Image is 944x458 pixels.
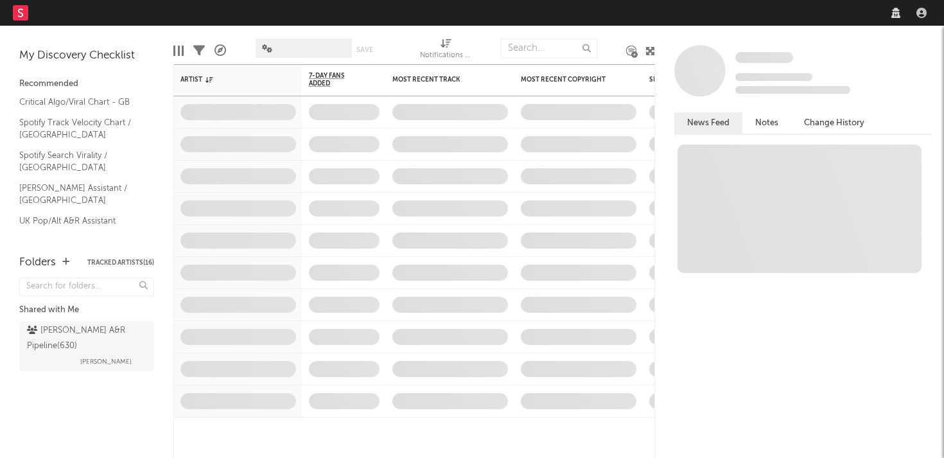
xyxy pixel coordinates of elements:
[19,277,154,296] input: Search for folders...
[193,32,205,69] div: Filters
[19,214,141,228] a: UK Pop/Alt A&R Assistant
[19,116,141,142] a: Spotify Track Velocity Chart / [GEOGRAPHIC_DATA]
[735,86,850,94] span: 0 fans last week
[356,46,373,53] button: Save
[87,260,154,266] button: Tracked Artists(16)
[173,32,184,69] div: Edit Columns
[735,51,793,64] a: Some Artist
[674,112,742,134] button: News Feed
[420,48,471,64] div: Notifications (Artist)
[735,73,812,81] span: Tracking Since: [DATE]
[309,72,360,87] span: 7-Day Fans Added
[521,76,617,84] div: Most Recent Copyright
[27,323,143,354] div: [PERSON_NAME] A&R Pipeline ( 630 )
[19,95,141,109] a: Critical Algo/Viral Chart - GB
[214,32,226,69] div: A&R Pipeline
[19,76,154,92] div: Recommended
[501,39,597,58] input: Search...
[735,52,793,63] span: Some Artist
[392,76,489,84] div: Most Recent Track
[19,255,56,270] div: Folders
[80,354,132,369] span: [PERSON_NAME]
[742,112,791,134] button: Notes
[19,148,141,175] a: Spotify Search Virality / [GEOGRAPHIC_DATA]
[649,76,746,84] div: Spotify Monthly Listeners
[791,112,877,134] button: Change History
[19,321,154,371] a: [PERSON_NAME] A&R Pipeline(630)[PERSON_NAME]
[19,48,154,64] div: My Discovery Checklist
[180,76,277,84] div: Artist
[420,32,471,69] div: Notifications (Artist)
[19,303,154,318] div: Shared with Me
[19,181,141,207] a: [PERSON_NAME] Assistant / [GEOGRAPHIC_DATA]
